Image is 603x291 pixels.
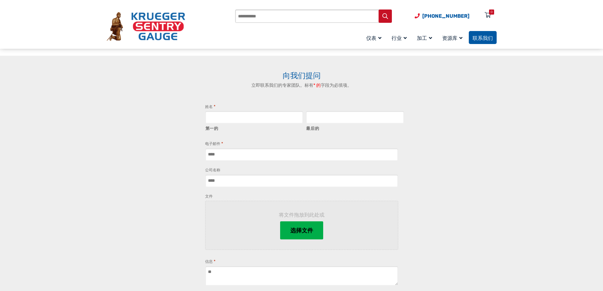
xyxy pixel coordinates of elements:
[279,212,324,218] font: 将文件拖放到此处或
[205,259,213,264] font: 信息
[205,168,220,172] font: 公司名称
[366,35,376,41] font: 仪表
[321,83,352,88] font: 字段为必填项。
[280,221,323,240] button: 选择文件，文件
[438,30,469,45] a: 资源库
[388,30,413,45] a: 行业
[442,35,457,41] font: 资源库
[107,12,185,41] img: 克鲁格哨兵计量表
[417,35,427,41] font: 加工
[205,104,213,109] font: 姓名
[491,10,493,14] font: 0
[473,35,493,41] font: 联系我们
[413,30,438,45] a: 加工
[392,35,402,41] font: 行业
[283,71,321,80] font: 向我们提问
[422,13,469,19] font: [PHONE_NUMBER]
[306,126,319,131] font: 最后的
[415,12,469,20] a: 电话号码 (920) 434-8860
[362,30,388,45] a: 仪表
[205,126,218,131] font: 第一的
[290,227,313,234] font: 选择文件
[205,194,213,199] font: 文件
[469,31,497,44] a: 联系我们
[205,142,220,146] font: 电子邮件
[251,83,313,88] font: 立即联系我们的专家团队。标有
